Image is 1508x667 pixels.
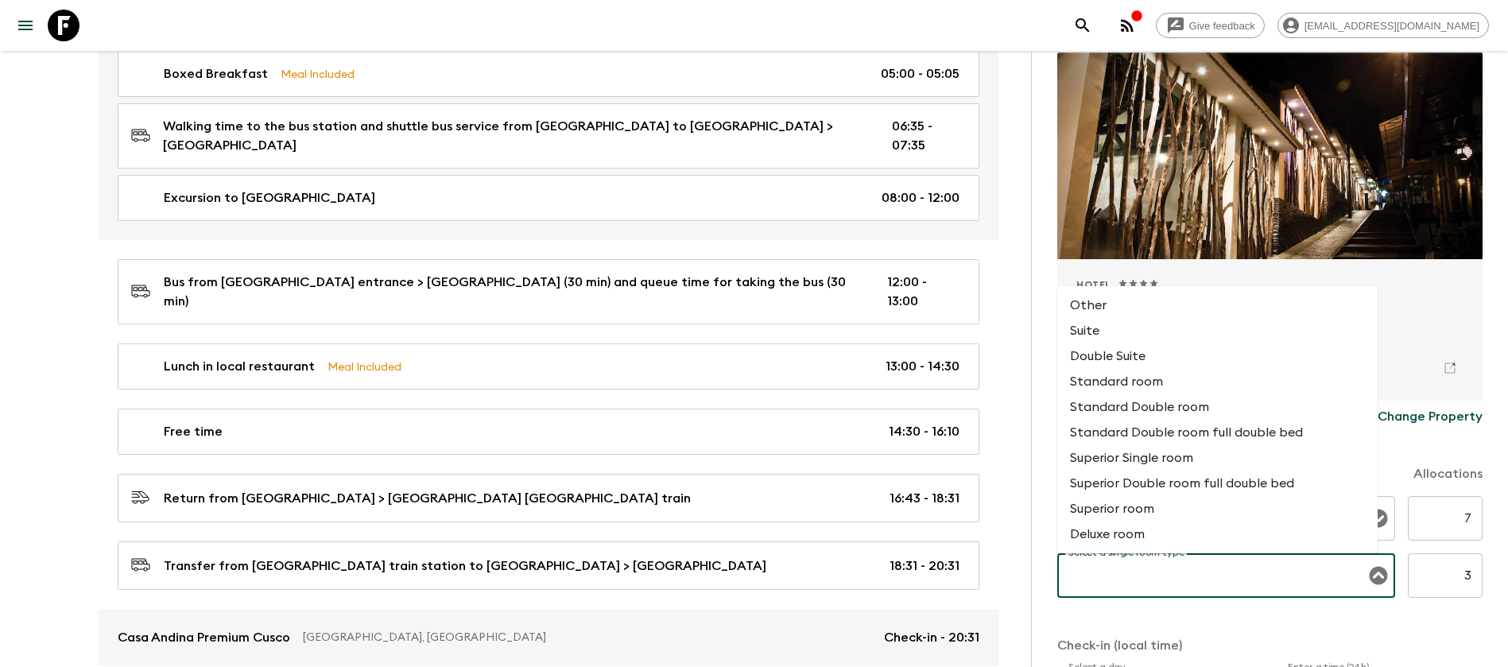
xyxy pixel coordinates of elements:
[1296,20,1488,32] span: [EMAIL_ADDRESS][DOMAIN_NAME]
[303,630,871,646] p: [GEOGRAPHIC_DATA], [GEOGRAPHIC_DATA]
[1057,293,1378,318] li: Other
[1057,52,1483,259] div: Photo of El MaPi Hotel by Inkaterra
[881,64,959,83] p: 05:00 - 05:05
[1057,471,1378,496] li: Superior Double room full double bed
[10,10,41,41] button: menu
[1277,13,1489,38] div: [EMAIL_ADDRESS][DOMAIN_NAME]
[164,489,691,508] p: Return from [GEOGRAPHIC_DATA] > [GEOGRAPHIC_DATA] [GEOGRAPHIC_DATA] train
[1057,318,1378,343] li: Suite
[118,541,979,590] a: Transfer from [GEOGRAPHIC_DATA] train station to [GEOGRAPHIC_DATA] > [GEOGRAPHIC_DATA]18:31 - 20:31
[889,422,959,441] p: 14:30 - 16:10
[118,51,979,97] a: Boxed BreakfastMeal Included05:00 - 05:05
[1057,394,1378,420] li: Standard Double room
[164,64,268,83] p: Boxed Breakfast
[1067,10,1099,41] button: search adventures
[1076,278,1111,291] span: Hotel
[99,609,998,666] a: Casa Andina Premium Cusco[GEOGRAPHIC_DATA], [GEOGRAPHIC_DATA]Check-in - 20:31
[118,103,979,169] a: Walking time to the bus station and shuttle bus service from [GEOGRAPHIC_DATA] to [GEOGRAPHIC_DAT...
[328,358,401,375] p: Meal Included
[890,556,959,576] p: 18:31 - 20:31
[1057,420,1378,445] li: Standard Double room full double bed
[164,273,862,311] p: Bus from [GEOGRAPHIC_DATA] entrance > [GEOGRAPHIC_DATA] (30 min) and queue time for taking the bu...
[1057,343,1378,369] li: Double Suite
[1057,547,1378,572] li: Deluxe Double room full double bed
[1367,507,1390,529] button: Open
[118,409,979,455] a: Free time14:30 - 16:10
[1180,20,1264,32] span: Give feedback
[1413,464,1483,483] p: Allocations
[118,259,979,324] a: Bus from [GEOGRAPHIC_DATA] entrance > [GEOGRAPHIC_DATA] (30 min) and queue time for taking the bu...
[892,117,959,155] p: 06:35 - 07:35
[118,628,290,647] p: Casa Andina Premium Cusco
[1057,369,1378,394] li: Standard room
[1057,496,1378,522] li: Superior room
[164,357,315,376] p: Lunch in local restaurant
[887,273,959,311] p: 12:00 - 13:00
[1057,445,1378,471] li: Superior Single room
[890,489,959,508] p: 16:43 - 18:31
[1367,564,1390,587] button: Close
[164,422,223,441] p: Free time
[1156,13,1265,38] a: Give feedback
[118,474,979,522] a: Return from [GEOGRAPHIC_DATA] > [GEOGRAPHIC_DATA] [GEOGRAPHIC_DATA] train16:43 - 18:31
[882,188,959,207] p: 08:00 - 12:00
[1057,522,1378,547] li: Deluxe room
[1378,401,1483,432] button: Change Property
[281,65,355,83] p: Meal Included
[886,357,959,376] p: 13:00 - 14:30
[118,343,979,390] a: Lunch in local restaurantMeal Included13:00 - 14:30
[163,117,866,155] p: Walking time to the bus station and shuttle bus service from [GEOGRAPHIC_DATA] to [GEOGRAPHIC_DAT...
[1057,636,1483,655] p: Check-in (local time)
[164,556,766,576] p: Transfer from [GEOGRAPHIC_DATA] train station to [GEOGRAPHIC_DATA] > [GEOGRAPHIC_DATA]
[118,175,979,221] a: Excursion to [GEOGRAPHIC_DATA]08:00 - 12:00
[1378,407,1483,426] p: Change Property
[884,628,979,647] p: Check-in - 20:31
[164,188,375,207] p: Excursion to [GEOGRAPHIC_DATA]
